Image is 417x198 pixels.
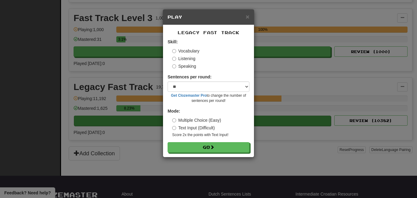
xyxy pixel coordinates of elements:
label: Listening [172,56,195,62]
input: Vocabulary [172,49,176,53]
label: Text Input (Difficult) [172,125,215,131]
button: Go [168,142,249,153]
label: Sentences per round: [168,74,212,80]
span: Legacy Fast Track [178,30,239,35]
input: Listening [172,57,176,61]
button: Close [246,13,249,20]
label: Multiple Choice (Easy) [172,117,221,123]
label: Vocabulary [172,48,199,54]
input: Speaking [172,64,176,68]
a: Get Clozemaster Pro [171,93,207,98]
small: to change the number of sentences per round! [168,93,249,103]
input: Text Input (Difficult) [172,126,176,130]
span: × [246,13,249,20]
label: Speaking [172,63,196,69]
h5: Play [168,14,249,20]
small: Score 2x the points with Text Input ! [172,132,249,138]
input: Multiple Choice (Easy) [172,118,176,122]
strong: Skill: [168,39,178,44]
strong: Mode: [168,109,180,113]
